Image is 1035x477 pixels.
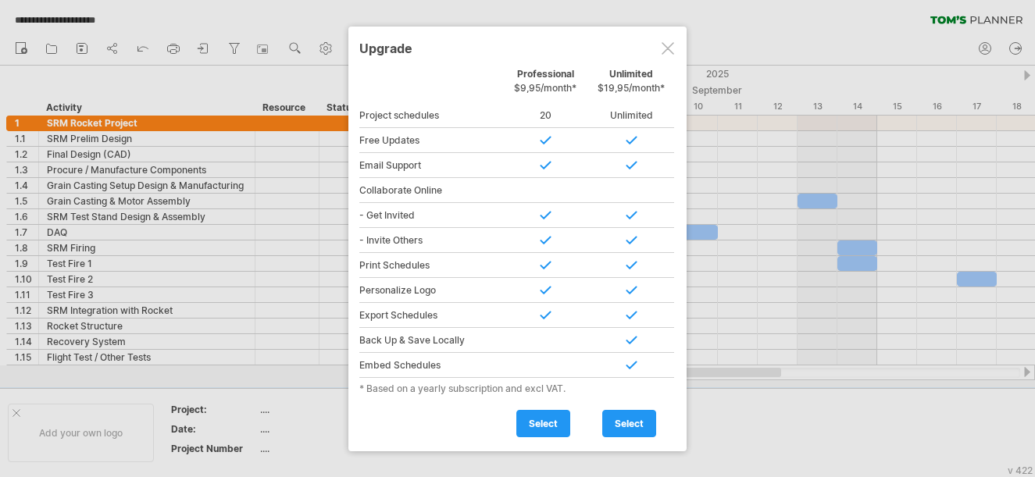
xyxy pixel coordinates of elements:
span: select [529,418,558,429]
div: Unlimited [588,68,674,101]
a: select [602,410,656,437]
div: Print Schedules [359,253,502,278]
div: Upgrade [359,34,676,62]
a: select [516,410,570,437]
div: Free Updates [359,128,502,153]
span: $9,95/month* [514,82,576,94]
div: Collaborate Online [359,178,502,203]
div: * Based on a yearly subscription and excl VAT. [359,383,676,394]
div: Unlimited [588,103,674,128]
div: Email Support [359,153,502,178]
span: select [615,418,644,429]
div: Personalize Logo [359,278,502,303]
div: Project schedules [359,103,502,128]
div: Embed Schedules [359,353,502,378]
div: 20 [502,103,588,128]
div: Back Up & Save Locally [359,328,502,353]
div: Export Schedules [359,303,502,328]
div: - Invite Others [359,228,502,253]
div: Professional [502,68,588,101]
span: $19,95/month* [598,82,665,94]
div: - Get Invited [359,203,502,228]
